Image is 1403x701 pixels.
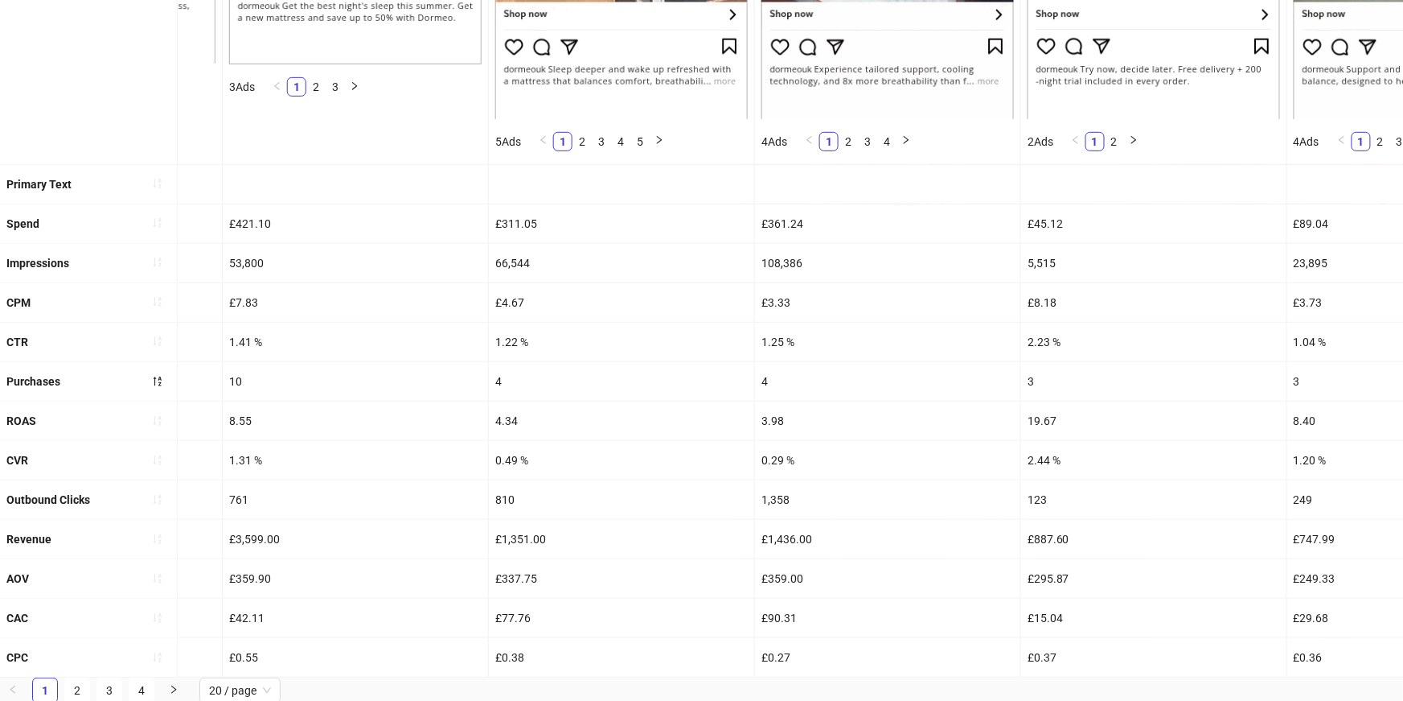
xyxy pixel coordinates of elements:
span: right [350,81,359,91]
div: 0.29 % [755,441,1020,480]
button: left [1066,132,1085,151]
a: 4 [612,133,630,151]
span: sort-ascending [152,573,163,584]
li: 2 [1105,132,1124,151]
button: left [268,77,287,97]
span: 2 Ads [1028,135,1053,148]
div: 810 [489,480,754,519]
span: sort-ascending [152,455,163,466]
div: 53,800 [223,244,488,282]
a: 2 [573,133,591,151]
div: 10 [223,362,488,401]
div: £45.12 [1021,204,1286,243]
li: 2 [572,132,592,151]
div: 66,544 [489,244,754,282]
div: 2.23 % [1021,323,1286,361]
li: 3 [592,132,611,151]
div: 4.34 [489,402,754,440]
div: 19.67 [1021,402,1286,440]
span: sort-ascending [152,534,163,545]
div: £421.10 [223,204,488,243]
span: sort-ascending [152,415,163,427]
li: 1 [1352,132,1371,151]
span: right [654,135,664,145]
span: sort-descending [152,376,163,387]
div: £337.75 [489,559,754,598]
span: 3 Ads [229,80,255,93]
span: 4 Ads [1294,135,1319,148]
div: £42.11 [223,599,488,637]
li: Next Page [896,132,916,151]
div: 1.41 % [223,323,488,361]
span: left [273,81,282,91]
li: Previous Page [800,132,819,151]
a: 2 [307,78,325,96]
div: £359.00 [755,559,1020,598]
span: sort-ascending [152,217,163,229]
div: £361.24 [755,204,1020,243]
div: 761 [223,480,488,519]
a: 2 [839,133,857,151]
b: Impressions [6,257,69,270]
div: 3 [1021,362,1286,401]
div: £3.33 [755,283,1020,322]
b: CAC [6,612,28,625]
button: left [534,132,553,151]
a: 1 [554,133,572,151]
span: sort-ascending [152,336,163,347]
button: right [1124,132,1143,151]
div: 4 [489,362,754,401]
b: Purchases [6,375,60,388]
div: £90.31 [755,599,1020,637]
div: £15.04 [1021,599,1286,637]
a: 1 [1352,133,1370,151]
a: 1 [820,133,838,151]
div: 4 [755,362,1020,401]
span: sort-ascending [152,652,163,663]
div: 8.55 [223,402,488,440]
b: ROAS [6,414,36,427]
span: sort-ascending [152,178,163,189]
li: 2 [306,77,326,97]
a: 1 [1086,133,1104,151]
b: CTR [6,336,28,348]
div: £0.27 [755,638,1020,677]
div: £311.05 [489,204,754,243]
div: £359.90 [223,559,488,598]
li: 1 [287,77,306,97]
li: Next Page [650,132,669,151]
div: £0.55 [223,638,488,677]
b: CPC [6,651,28,664]
li: 1 [553,132,572,151]
div: £4.67 [489,283,754,322]
button: left [1332,132,1352,151]
a: 3 [593,133,610,151]
li: 5 [630,132,650,151]
b: Revenue [6,533,51,546]
span: 4 Ads [761,135,787,148]
span: sort-ascending [152,296,163,307]
li: 1 [819,132,839,151]
div: £295.87 [1021,559,1286,598]
b: CVR [6,454,28,467]
div: £77.76 [489,599,754,637]
li: 3 [326,77,345,97]
div: 1.22 % [489,323,754,361]
span: sort-ascending [152,257,163,268]
span: left [1337,135,1347,145]
span: left [539,135,548,145]
div: 1.31 % [223,441,488,480]
li: Next Page [345,77,364,97]
b: Outbound Clicks [6,493,90,506]
div: £0.38 [489,638,754,677]
div: £887.60 [1021,520,1286,559]
span: sort-ascending [152,612,163,624]
b: AOV [6,572,29,585]
b: Primary Text [6,178,72,191]
div: 123 [1021,480,1286,519]
span: left [8,685,18,695]
a: 2 [1372,133,1389,151]
a: 5 [631,133,649,151]
li: 2 [1371,132,1390,151]
a: 3 [326,78,344,96]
